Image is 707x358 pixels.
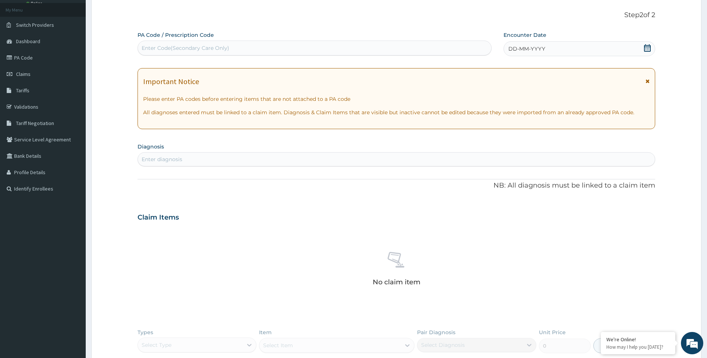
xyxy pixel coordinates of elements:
span: We're online! [43,94,103,169]
span: DD-MM-YYYY [508,45,545,52]
span: Tariff Negotiation [16,120,54,127]
a: Online [26,1,44,6]
p: NB: All diagnosis must be linked to a claim item [138,181,656,191]
div: Minimize live chat window [122,4,140,22]
p: All diagnoses entered must be linked to a claim item. Diagnosis & Claim Items that are visible bu... [143,109,650,116]
label: Diagnosis [138,143,164,150]
label: Encounter Date [504,31,546,39]
p: Step 2 of 2 [138,11,656,19]
p: Please enter PA codes before entering items that are not attached to a PA code [143,95,650,103]
div: Enter Code(Secondary Care Only) [142,44,229,52]
p: No claim item [373,278,420,286]
span: Dashboard [16,38,40,45]
span: Tariffs [16,87,29,94]
label: PA Code / Prescription Code [138,31,214,39]
h3: Claim Items [138,214,179,222]
span: Switch Providers [16,22,54,28]
img: d_794563401_company_1708531726252_794563401 [14,37,30,56]
textarea: Type your message and hit 'Enter' [4,203,142,229]
span: Claims [16,71,31,77]
div: Chat with us now [39,42,125,51]
div: We're Online! [606,336,670,343]
p: How may I help you today? [606,344,670,350]
h1: Important Notice [143,77,199,86]
div: Enter diagnosis [142,156,182,163]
